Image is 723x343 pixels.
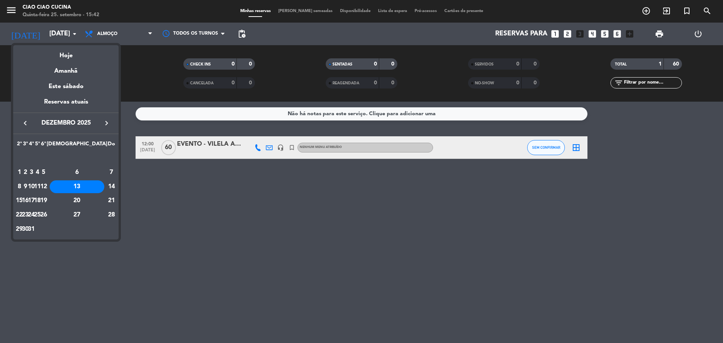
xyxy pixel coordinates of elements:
[13,61,119,76] div: Amanhã
[16,208,22,222] td: 22 de dezembro de 2025
[34,208,40,222] td: 25 de dezembro de 2025
[41,209,46,221] div: 26
[16,180,22,194] td: 8 de dezembro de 2025
[17,194,22,207] div: 15
[107,180,116,194] td: 14 de dezembro de 2025
[108,180,115,193] div: 14
[23,223,28,236] div: 30
[107,165,116,180] td: 7 de dezembro de 2025
[13,45,119,61] div: Hoje
[16,140,22,151] th: Segunda-feira
[107,194,116,208] td: 21 de dezembro de 2025
[47,194,107,208] td: 20 de dezembro de 2025
[50,166,104,179] div: 6
[107,208,116,222] td: 28 de dezembro de 2025
[29,194,34,207] div: 17
[18,118,32,128] button: keyboard_arrow_left
[108,166,115,179] div: 7
[21,119,30,128] i: keyboard_arrow_left
[34,180,40,194] td: 11 de dezembro de 2025
[50,194,104,207] div: 20
[107,140,116,151] th: Domingo
[35,180,40,193] div: 11
[28,140,34,151] th: Quarta-feira
[22,140,28,151] th: Terça-feira
[17,166,22,179] div: 1
[41,165,47,180] td: 5 de dezembro de 2025
[35,209,40,221] div: 25
[47,140,107,151] th: Sábado
[50,209,104,221] div: 27
[41,194,47,208] td: 19 de dezembro de 2025
[29,223,34,236] div: 31
[47,208,107,222] td: 27 de dezembro de 2025
[13,76,119,97] div: Este sábado
[108,209,115,221] div: 28
[28,222,34,236] td: 31 de dezembro de 2025
[108,194,115,207] div: 21
[35,166,40,179] div: 4
[16,194,22,208] td: 15 de dezembro de 2025
[22,165,28,180] td: 2 de dezembro de 2025
[29,180,34,193] div: 10
[28,180,34,194] td: 10 de dezembro de 2025
[34,140,40,151] th: Quinta-feira
[28,208,34,222] td: 24 de dezembro de 2025
[34,165,40,180] td: 4 de dezembro de 2025
[41,194,46,207] div: 19
[32,118,100,128] span: dezembro 2025
[23,166,28,179] div: 2
[28,194,34,208] td: 17 de dezembro de 2025
[22,222,28,236] td: 30 de dezembro de 2025
[16,151,116,165] td: DEZ
[47,165,107,180] td: 6 de dezembro de 2025
[100,118,113,128] button: keyboard_arrow_right
[13,97,119,113] div: Reservas atuais
[29,166,34,179] div: 3
[22,208,28,222] td: 23 de dezembro de 2025
[35,194,40,207] div: 18
[23,209,28,221] div: 23
[17,223,22,236] div: 29
[28,165,34,180] td: 3 de dezembro de 2025
[41,180,47,194] td: 12 de dezembro de 2025
[17,180,22,193] div: 8
[47,180,107,194] td: 13 de dezembro de 2025
[41,140,47,151] th: Sexta-feira
[17,209,22,221] div: 22
[22,194,28,208] td: 16 de dezembro de 2025
[22,180,28,194] td: 9 de dezembro de 2025
[41,166,46,179] div: 5
[34,194,40,208] td: 18 de dezembro de 2025
[23,180,28,193] div: 9
[41,180,46,193] div: 12
[16,222,22,236] td: 29 de dezembro de 2025
[29,209,34,221] div: 24
[50,180,104,193] div: 13
[41,208,47,222] td: 26 de dezembro de 2025
[16,165,22,180] td: 1 de dezembro de 2025
[23,194,28,207] div: 16
[102,119,111,128] i: keyboard_arrow_right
